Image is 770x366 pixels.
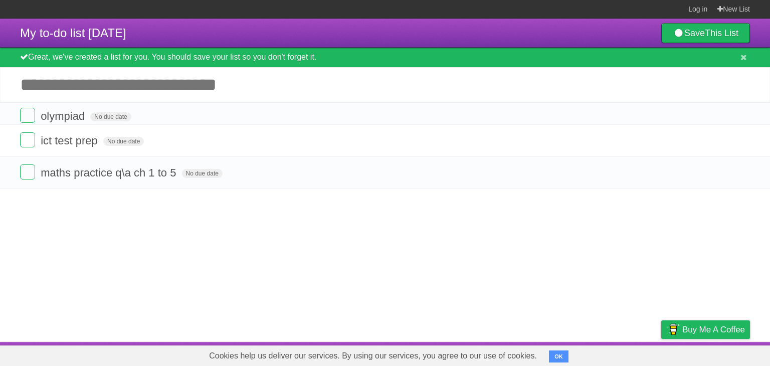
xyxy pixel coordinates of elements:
[41,110,87,122] span: olympiad
[103,137,144,146] span: No due date
[20,164,35,179] label: Done
[666,321,680,338] img: Buy me a coffee
[41,134,100,147] span: ict test prep
[41,166,178,179] span: maths practice q\a ch 1 to 5
[561,344,602,363] a: Developers
[199,346,547,366] span: Cookies help us deliver our services. By using our services, you agree to our use of cookies.
[20,26,126,40] span: My to-do list [DATE]
[20,132,35,147] label: Done
[682,321,745,338] span: Buy me a coffee
[20,108,35,123] label: Done
[648,344,674,363] a: Privacy
[549,350,568,362] button: OK
[661,320,750,339] a: Buy me a coffee
[90,112,131,121] span: No due date
[705,28,738,38] b: This List
[528,344,549,363] a: About
[182,169,223,178] span: No due date
[687,344,750,363] a: Suggest a feature
[614,344,636,363] a: Terms
[661,23,750,43] a: SaveThis List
